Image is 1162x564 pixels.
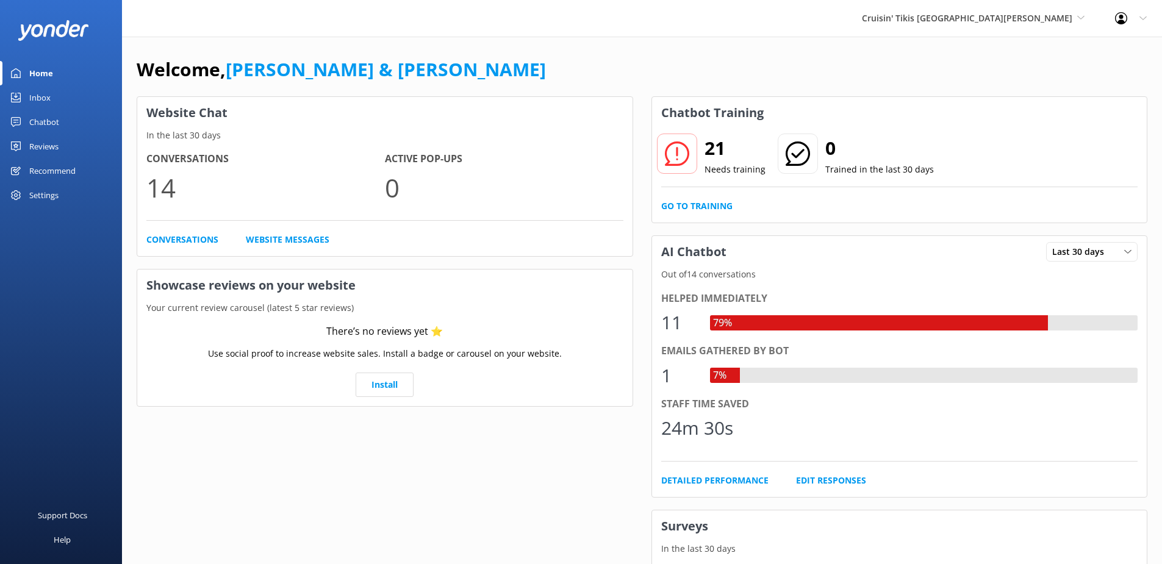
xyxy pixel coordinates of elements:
[137,55,546,84] h1: Welcome,
[385,151,623,167] h4: Active Pop-ups
[661,361,698,390] div: 1
[661,308,698,337] div: 11
[652,236,736,268] h3: AI Chatbot
[661,413,733,443] div: 24m 30s
[825,134,934,163] h2: 0
[38,503,87,527] div: Support Docs
[1052,245,1111,259] span: Last 30 days
[356,373,414,397] a: Install
[705,134,766,163] h2: 21
[137,270,633,301] h3: Showcase reviews on your website
[29,159,76,183] div: Recommend
[137,97,633,129] h3: Website Chat
[29,85,51,110] div: Inbox
[710,368,730,384] div: 7%
[29,61,53,85] div: Home
[652,510,1147,542] h3: Surveys
[18,20,88,40] img: yonder-white-logo.png
[146,167,385,208] p: 14
[385,167,623,208] p: 0
[137,301,633,315] p: Your current review carousel (latest 5 star reviews)
[652,97,773,129] h3: Chatbot Training
[29,134,59,159] div: Reviews
[825,163,934,176] p: Trained in the last 30 days
[796,474,866,487] a: Edit Responses
[705,163,766,176] p: Needs training
[137,129,633,142] p: In the last 30 days
[29,183,59,207] div: Settings
[661,291,1138,307] div: Helped immediately
[208,347,562,360] p: Use social proof to increase website sales. Install a badge or carousel on your website.
[661,343,1138,359] div: Emails gathered by bot
[661,199,733,213] a: Go to Training
[652,542,1147,555] p: In the last 30 days
[652,268,1147,281] p: Out of 14 conversations
[661,396,1138,412] div: Staff time saved
[862,12,1072,24] span: Cruisin' Tikis [GEOGRAPHIC_DATA][PERSON_NAME]
[226,57,546,82] a: [PERSON_NAME] & [PERSON_NAME]
[246,233,329,246] a: Website Messages
[146,151,385,167] h4: Conversations
[710,315,735,331] div: 79%
[29,110,59,134] div: Chatbot
[54,527,71,552] div: Help
[661,474,769,487] a: Detailed Performance
[326,324,443,340] div: There’s no reviews yet ⭐
[146,233,218,246] a: Conversations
